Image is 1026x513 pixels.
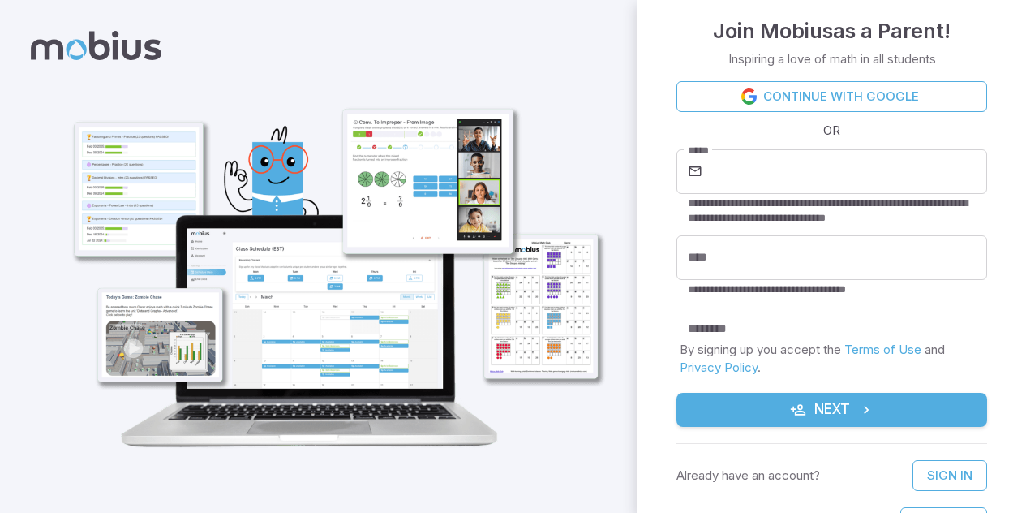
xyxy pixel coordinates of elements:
h4: Join Mobius as a Parent ! [713,15,951,47]
a: Sign In [912,460,987,491]
a: Privacy Policy [680,360,758,375]
button: Next [676,393,987,427]
img: parent_1-illustration [45,45,617,465]
p: Inspiring a love of math in all students [728,50,936,68]
span: OR [819,122,844,140]
a: Continue with Google [676,81,987,112]
p: Already have an account? [676,467,820,485]
a: Terms of Use [844,342,921,357]
p: By signing up you accept the and . [680,341,984,377]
